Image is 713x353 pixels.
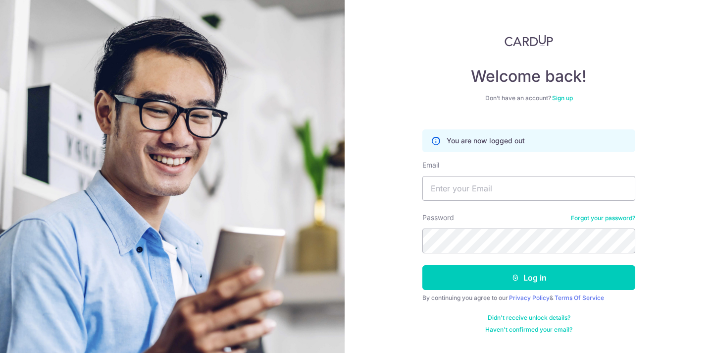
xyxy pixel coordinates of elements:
[422,213,454,223] label: Password
[422,66,635,86] h4: Welcome back!
[422,94,635,102] div: Don’t have an account?
[555,294,604,301] a: Terms Of Service
[485,326,572,334] a: Haven't confirmed your email?
[488,314,570,322] a: Didn't receive unlock details?
[422,294,635,302] div: By continuing you agree to our &
[571,214,635,222] a: Forgot your password?
[422,265,635,290] button: Log in
[509,294,550,301] a: Privacy Policy
[422,176,635,201] input: Enter your Email
[505,35,553,47] img: CardUp Logo
[422,160,439,170] label: Email
[447,136,525,146] p: You are now logged out
[552,94,573,102] a: Sign up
